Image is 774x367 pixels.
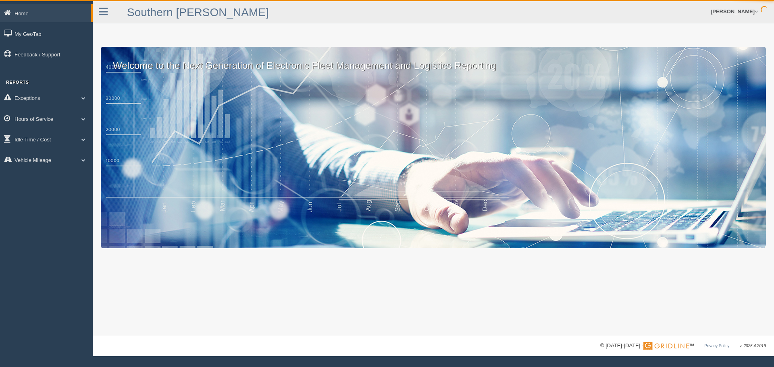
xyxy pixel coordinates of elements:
[740,344,766,348] span: v. 2025.4.2019
[704,344,729,348] a: Privacy Policy
[127,6,269,19] a: Southern [PERSON_NAME]
[643,342,689,350] img: Gridline
[101,47,766,73] p: Welcome to the Next Generation of Electronic Fleet Management and Logistics Reporting
[600,342,766,350] div: © [DATE]-[DATE] - ™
